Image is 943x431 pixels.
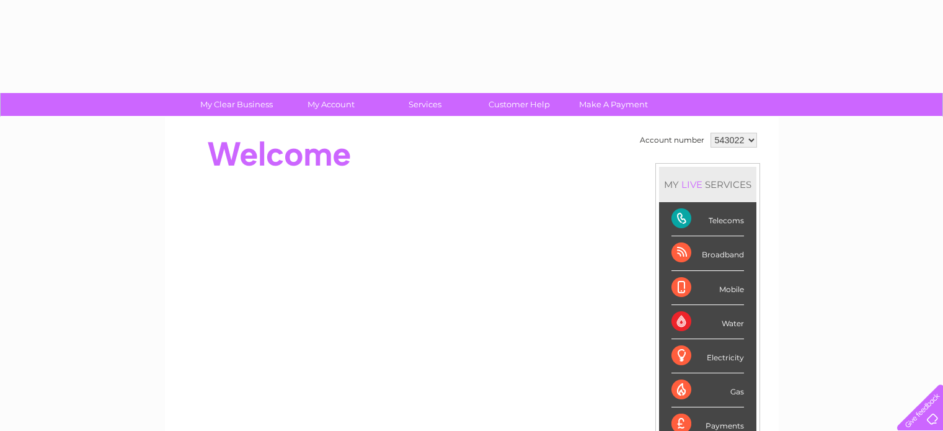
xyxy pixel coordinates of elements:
[659,167,756,202] div: MY SERVICES
[679,179,705,190] div: LIVE
[185,93,288,116] a: My Clear Business
[374,93,476,116] a: Services
[671,305,744,339] div: Water
[562,93,665,116] a: Make A Payment
[671,236,744,270] div: Broadband
[671,202,744,236] div: Telecoms
[671,373,744,407] div: Gas
[637,130,707,151] td: Account number
[280,93,382,116] a: My Account
[468,93,570,116] a: Customer Help
[671,271,744,305] div: Mobile
[671,339,744,373] div: Electricity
